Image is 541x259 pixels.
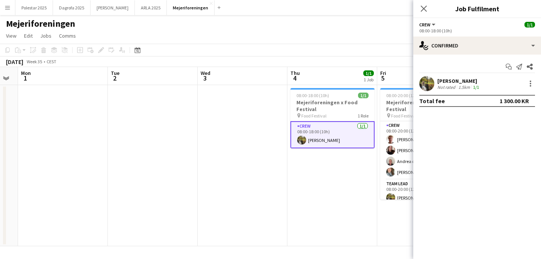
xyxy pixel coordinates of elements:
span: 1 Role [358,113,369,119]
h3: Mejeriforeningen x Food Festival [290,99,375,113]
h3: Job Fulfilment [413,4,541,14]
app-card-role: Crew4/408:00-20:00 (12h)[PERSON_NAME][PERSON_NAME]Andrea de Place[PERSON_NAME] [380,121,464,180]
span: 3 [199,74,210,82]
span: Comms [59,32,76,39]
span: Crew [419,22,431,27]
span: View [6,32,17,39]
div: 1.5km [457,84,471,90]
a: Comms [56,31,79,41]
span: Mon [21,70,31,76]
span: 1/1 [363,70,374,76]
span: 1/1 [524,22,535,27]
span: Food Festival [391,113,416,119]
a: View [3,31,20,41]
a: Edit [21,31,36,41]
div: CEST [47,59,56,64]
div: [DATE] [6,58,23,66]
span: Thu [290,70,300,76]
button: Dagrofa 2025 [53,0,91,15]
span: Fri [380,70,386,76]
h1: Mejeriforeningen [6,18,75,29]
div: [PERSON_NAME] [437,78,481,84]
button: Crew [419,22,437,27]
app-job-card: 08:00-20:00 (12h)5/5Mejeriforeningen x Food Festival Food Festival2 RolesCrew4/408:00-20:00 (12h)... [380,88,464,200]
div: Not rated [437,84,457,90]
button: ARLA 2025 [135,0,167,15]
app-card-role: Crew1/108:00-18:00 (10h)[PERSON_NAME] [290,121,375,148]
button: Mejeriforeningen [167,0,215,15]
div: Confirmed [413,37,541,55]
span: 08:00-20:00 (12h) [386,93,419,98]
div: 1 Job [364,77,373,82]
span: 1/1 [358,93,369,98]
button: [PERSON_NAME] [91,0,135,15]
span: Wed [201,70,210,76]
span: 5 [379,74,386,82]
span: Tue [111,70,119,76]
a: Jobs [37,31,54,41]
span: Edit [24,32,33,39]
span: 4 [289,74,300,82]
div: 1 300.00 KR [500,97,529,105]
div: Total fee [419,97,445,105]
span: 1 [20,74,31,82]
h3: Mejeriforeningen x Food Festival [380,99,464,113]
app-card-role: Team Lead1/108:00-20:00 (12h)[PERSON_NAME] [380,180,464,205]
button: Polestar 2025 [15,0,53,15]
app-job-card: 08:00-18:00 (10h)1/1Mejeriforeningen x Food Festival Food Festival1 RoleCrew1/108:00-18:00 (10h)[... [290,88,375,148]
span: Jobs [40,32,51,39]
div: 08:00-18:00 (10h) [419,28,535,34]
span: Week 35 [25,59,44,64]
span: 08:00-18:00 (10h) [296,93,329,98]
app-skills-label: 1/1 [473,84,479,90]
span: 2 [110,74,119,82]
span: Food Festival [301,113,326,119]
